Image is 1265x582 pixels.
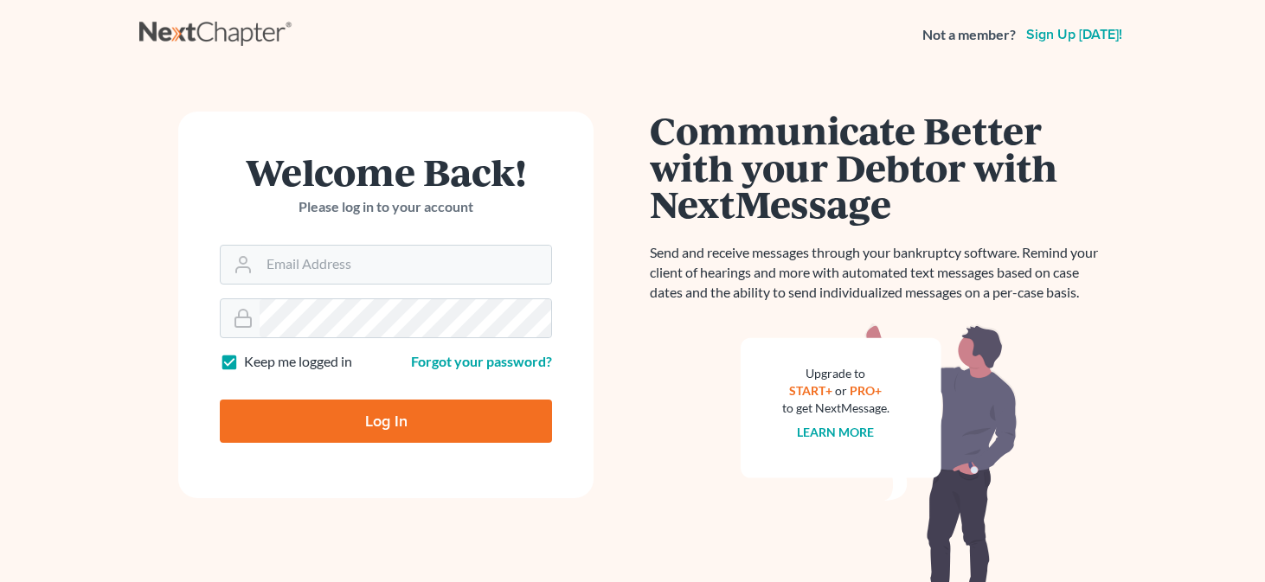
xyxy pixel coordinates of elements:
[220,400,552,443] input: Log In
[1023,28,1126,42] a: Sign up [DATE]!
[782,365,889,382] div: Upgrade to
[798,425,875,439] a: Learn more
[650,243,1108,303] p: Send and receive messages through your bankruptcy software. Remind your client of hearings and mo...
[790,383,833,398] a: START+
[650,112,1108,222] h1: Communicate Better with your Debtor with NextMessage
[782,400,889,417] div: to get NextMessage.
[244,352,352,372] label: Keep me logged in
[260,246,551,284] input: Email Address
[836,383,848,398] span: or
[220,197,552,217] p: Please log in to your account
[922,25,1016,45] strong: Not a member?
[851,383,883,398] a: PRO+
[220,153,552,190] h1: Welcome Back!
[411,353,552,369] a: Forgot your password?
